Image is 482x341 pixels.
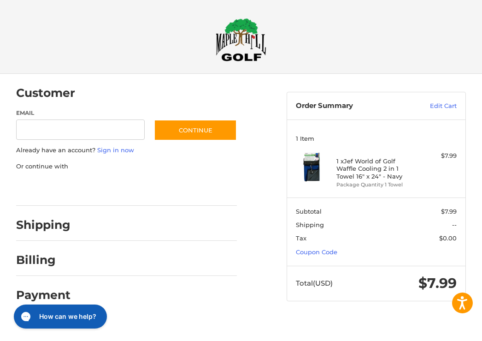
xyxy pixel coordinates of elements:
[336,157,414,180] h4: 1 x Jef World of Golf Waffle Cooling 2 in 1 Towel 16" x 24" - Navy
[16,218,71,232] h2: Shipping
[296,221,324,228] span: Shipping
[441,208,457,215] span: $7.99
[417,151,457,161] div: $7.99
[452,221,457,228] span: --
[296,234,306,242] span: Tax
[216,18,266,61] img: Maple Hill Golf
[336,181,414,189] li: Package Quantity 1 Towel
[296,102,405,111] h3: Order Summary
[296,248,337,256] a: Coupon Code
[296,208,322,215] span: Subtotal
[16,288,71,302] h2: Payment
[16,253,70,267] h2: Billing
[9,301,110,332] iframe: Gorgias live chat messenger
[16,162,237,171] p: Or continue with
[296,279,333,287] span: Total (USD)
[16,86,75,100] h2: Customer
[406,102,457,111] a: Edit Cart
[418,275,457,292] span: $7.99
[296,135,457,142] h3: 1 Item
[16,146,237,155] p: Already have an account?
[13,180,82,197] iframe: PayPal-paypal
[16,109,145,117] label: Email
[154,120,237,141] button: Continue
[439,234,457,242] span: $0.00
[97,146,134,154] a: Sign in now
